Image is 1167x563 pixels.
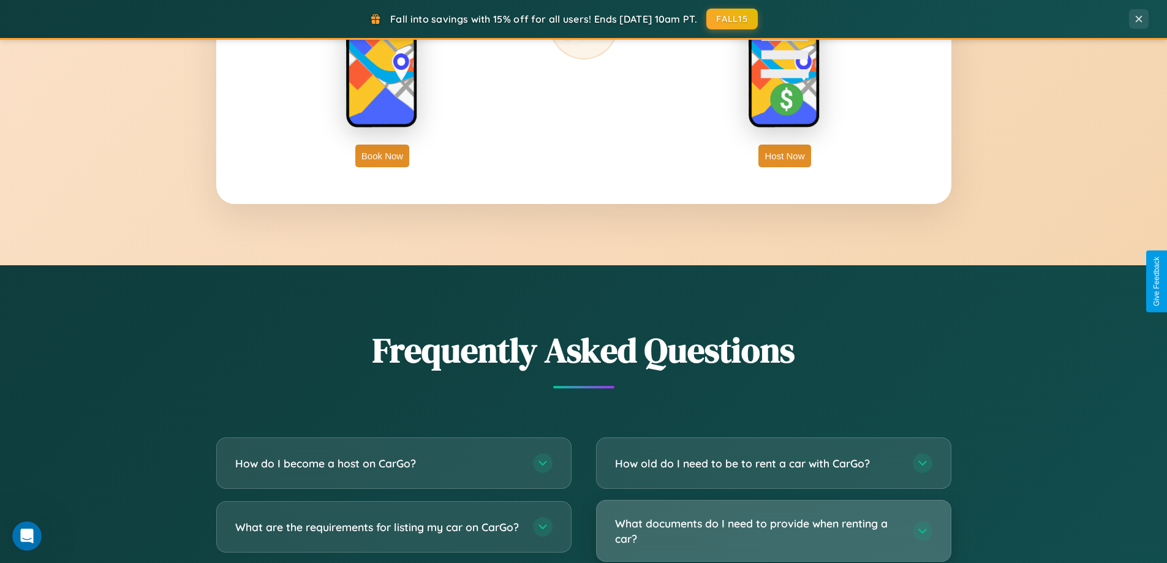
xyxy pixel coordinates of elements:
[216,327,951,374] h2: Frequently Asked Questions
[235,520,521,535] h3: What are the requirements for listing my car on CarGo?
[12,521,42,551] iframe: Intercom live chat
[758,145,810,167] button: Host Now
[615,516,901,546] h3: What documents do I need to provide when renting a car?
[1152,257,1161,306] div: Give Feedback
[235,456,521,471] h3: How do I become a host on CarGo?
[615,456,901,471] h3: How old do I need to be to rent a car with CarGo?
[390,13,697,25] span: Fall into savings with 15% off for all users! Ends [DATE] 10am PT.
[706,9,758,29] button: FALL15
[355,145,409,167] button: Book Now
